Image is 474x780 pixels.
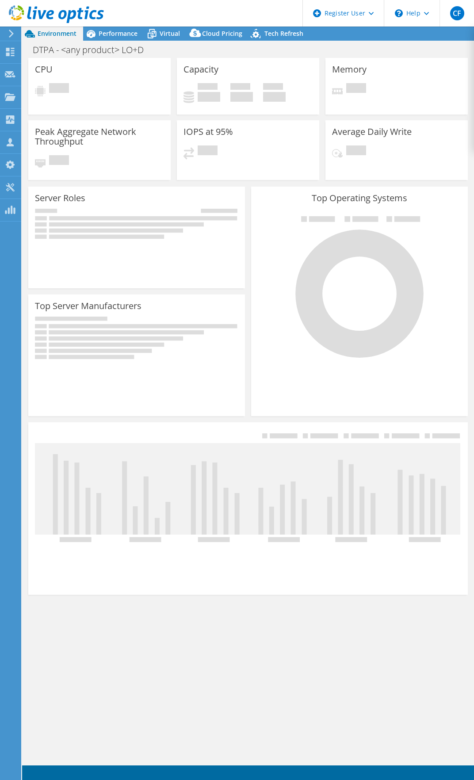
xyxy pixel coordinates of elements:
h1: DTPA - <any product> LO+D [29,45,157,55]
svg: \n [395,9,403,17]
span: Pending [49,83,69,95]
h3: Memory [332,65,367,74]
span: Used [198,83,218,92]
span: Pending [49,155,69,167]
h4: 0 GiB [230,92,253,102]
span: Free [230,83,250,92]
span: Environment [38,29,76,38]
h3: Average Daily Write [332,127,412,137]
h3: Capacity [183,65,218,74]
span: Pending [198,145,218,157]
h3: Server Roles [35,193,85,203]
h3: IOPS at 95% [183,127,233,137]
h3: Top Operating Systems [258,193,461,203]
h3: Peak Aggregate Network Throughput [35,127,164,146]
span: Virtual [160,29,180,38]
span: Cloud Pricing [202,29,242,38]
span: Pending [346,83,366,95]
h4: 0 GiB [263,92,286,102]
span: Performance [99,29,138,38]
h3: CPU [35,65,53,74]
span: Tech Refresh [264,29,303,38]
h3: Top Server Manufacturers [35,301,141,311]
span: Pending [346,145,366,157]
h4: 0 GiB [198,92,220,102]
span: Total [263,83,283,92]
span: CF [450,6,464,20]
